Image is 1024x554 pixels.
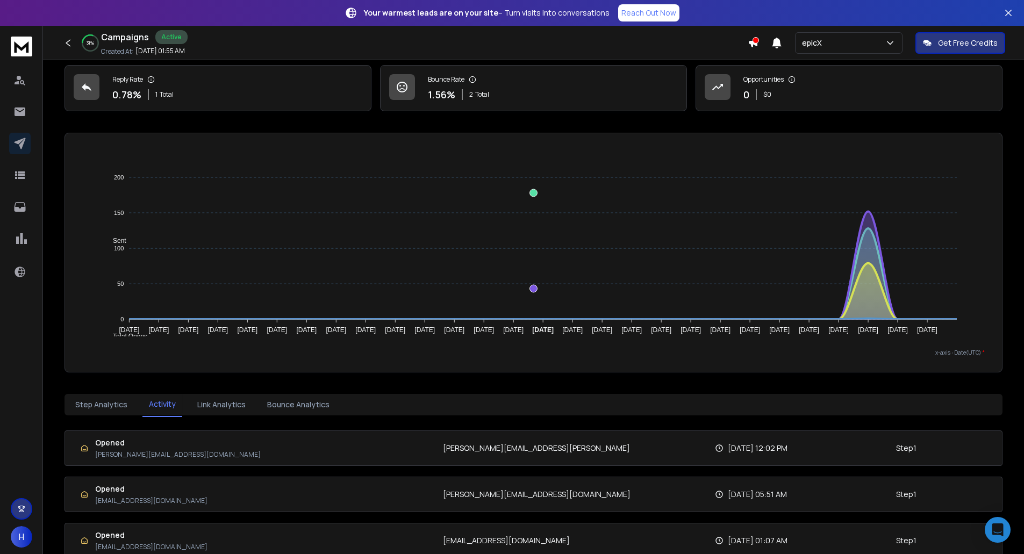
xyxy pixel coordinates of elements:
tspan: [DATE] [562,326,583,334]
button: Activity [142,392,182,417]
p: 31 % [87,40,94,46]
p: 1.56 % [428,87,455,102]
a: Reach Out Now [618,4,679,21]
span: Total Opens [105,333,147,340]
p: Step 1 [896,489,916,500]
strong: Your warmest leads are on your site [364,8,498,18]
tspan: [DATE] [355,326,376,334]
h1: Opened [95,484,207,494]
span: Sent [105,237,126,244]
p: epicX [802,38,826,48]
tspan: [DATE] [444,326,464,334]
tspan: [DATE] [858,326,878,334]
tspan: [DATE] [917,326,937,334]
tspan: [DATE] [207,326,228,334]
p: Get Free Credits [938,38,998,48]
p: Bounce Rate [428,75,464,84]
p: $ 0 [763,90,771,99]
p: [PERSON_NAME][EMAIL_ADDRESS][DOMAIN_NAME] [95,450,261,459]
h1: Opened [95,530,207,541]
img: logo [11,37,32,56]
p: [PERSON_NAME][EMAIL_ADDRESS][DOMAIN_NAME] [443,489,631,500]
p: Reply Rate [112,75,143,84]
p: Step 1 [896,443,916,454]
tspan: [DATE] [119,326,139,334]
tspan: [DATE] [769,326,790,334]
span: Total [475,90,489,99]
tspan: [DATE] [621,326,642,334]
tspan: [DATE] [178,326,198,334]
p: Step 1 [896,535,916,546]
tspan: [DATE] [414,326,435,334]
p: [DATE] 01:07 AM [728,535,787,546]
tspan: 200 [114,174,124,181]
tspan: 0 [120,316,124,322]
tspan: [DATE] [148,326,169,334]
tspan: 50 [117,280,124,287]
tspan: [DATE] [740,326,760,334]
p: [PERSON_NAME][EMAIL_ADDRESS][PERSON_NAME] [443,443,630,454]
tspan: [DATE] [326,326,346,334]
tspan: [DATE] [799,326,819,334]
tspan: [DATE] [296,326,317,334]
button: Link Analytics [191,393,252,416]
tspan: [DATE] [828,326,849,334]
button: Step Analytics [69,393,134,416]
p: x-axis : Date(UTC) [82,349,985,357]
tspan: [DATE] [237,326,257,334]
tspan: [DATE] [474,326,494,334]
tspan: 100 [114,245,124,251]
tspan: [DATE] [887,326,908,334]
p: Reach Out Now [621,8,676,18]
span: Total [160,90,174,99]
p: – Turn visits into conversations [364,8,610,18]
p: [DATE] 12:02 PM [728,443,787,454]
tspan: [DATE] [651,326,671,334]
h1: Opened [95,437,261,448]
p: Created At: [101,47,133,56]
a: Reply Rate0.78%1Total [65,65,371,111]
tspan: [DATE] [385,326,405,334]
p: [EMAIL_ADDRESS][DOMAIN_NAME] [443,535,570,546]
tspan: 150 [114,210,124,216]
p: [DATE] 01:55 AM [135,47,185,55]
p: [EMAIL_ADDRESS][DOMAIN_NAME] [95,497,207,505]
tspan: [DATE] [532,326,554,334]
p: 0.78 % [112,87,141,102]
p: [EMAIL_ADDRESS][DOMAIN_NAME] [95,543,207,551]
a: Opportunities0$0 [696,65,1002,111]
tspan: [DATE] [503,326,524,334]
div: Active [155,30,188,44]
button: H [11,526,32,548]
tspan: [DATE] [710,326,731,334]
tspan: [DATE] [592,326,612,334]
p: [DATE] 05:51 AM [728,489,787,500]
button: Bounce Analytics [261,393,336,416]
p: 0 [743,87,749,102]
p: Opportunities [743,75,784,84]
tspan: [DATE] [681,326,701,334]
tspan: [DATE] [267,326,287,334]
a: Bounce Rate1.56%2Total [380,65,687,111]
span: 2 [469,90,473,99]
button: Get Free Credits [915,32,1005,54]
span: 1 [155,90,157,99]
div: Open Intercom Messenger [985,517,1011,543]
h1: Campaigns [101,31,149,44]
